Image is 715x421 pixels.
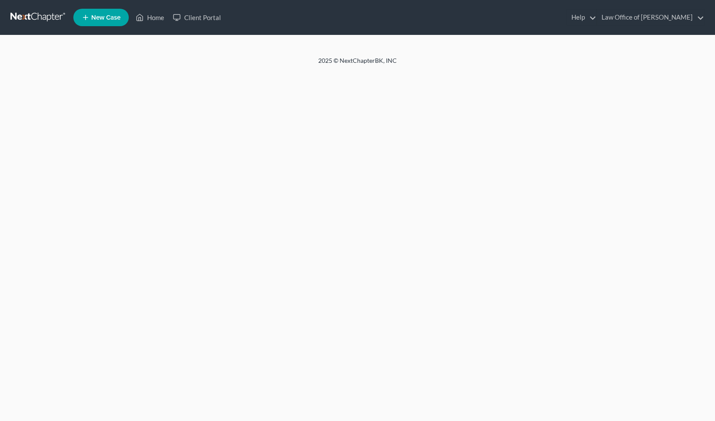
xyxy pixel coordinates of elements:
div: 2025 © NextChapterBK, INC [109,56,606,72]
a: Client Portal [168,10,225,25]
a: Help [567,10,596,25]
a: Home [131,10,168,25]
a: Law Office of [PERSON_NAME] [597,10,704,25]
new-legal-case-button: New Case [73,9,129,26]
